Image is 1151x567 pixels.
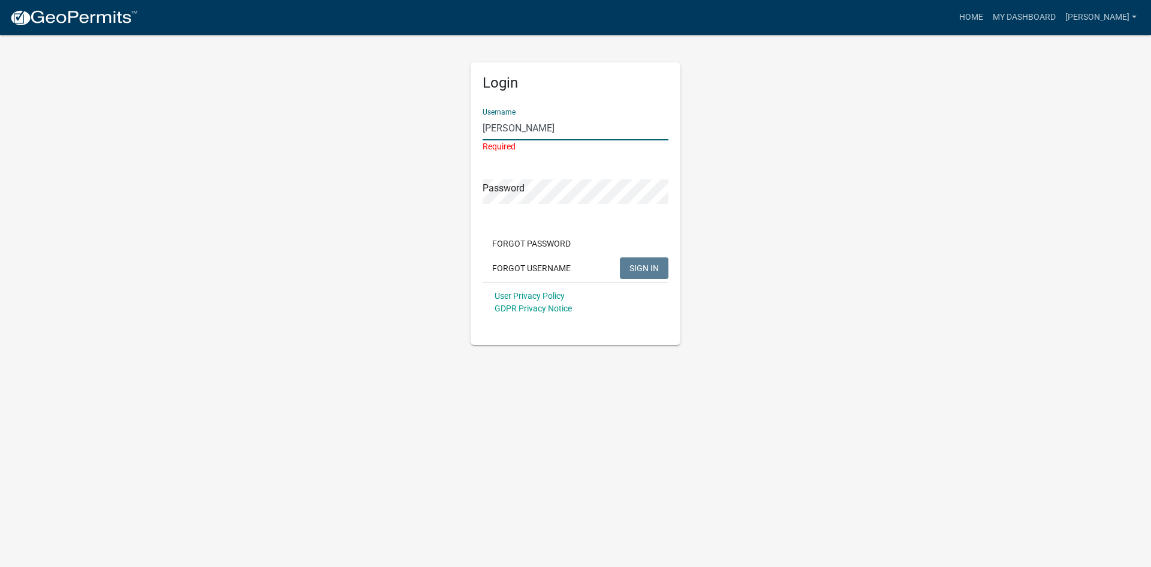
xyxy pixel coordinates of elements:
a: My Dashboard [988,6,1060,29]
a: [PERSON_NAME] [1060,6,1141,29]
button: Forgot Username [483,257,580,279]
a: Home [954,6,988,29]
span: SIGN IN [629,263,659,272]
a: User Privacy Policy [495,291,565,301]
button: SIGN IN [620,257,668,279]
button: Forgot Password [483,233,580,254]
h5: Login [483,74,668,92]
div: Required [483,140,668,153]
a: GDPR Privacy Notice [495,304,572,313]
